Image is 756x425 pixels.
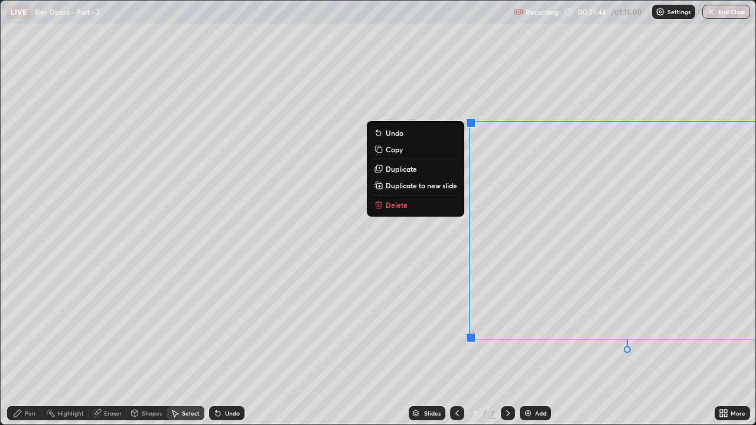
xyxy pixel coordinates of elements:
[702,5,750,19] button: End Class
[35,7,100,17] p: Ray Optics - Part - 2
[656,7,665,17] img: class-settings-icons
[372,142,460,156] button: Copy
[535,410,546,416] div: Add
[386,128,403,138] p: Undo
[25,410,35,416] div: Pen
[142,410,162,416] div: Shapes
[523,408,533,418] img: add-slide-button
[386,181,457,190] p: Duplicate to new slide
[104,410,122,416] div: Eraser
[372,178,460,192] button: Duplicate to new slide
[483,410,487,417] div: /
[706,7,716,17] img: end-class-cross
[424,410,441,416] div: Slides
[526,8,559,17] p: Recording
[372,198,460,212] button: Delete
[372,162,460,176] button: Duplicate
[386,200,408,210] p: Delete
[514,7,523,17] img: recording.375f2c34.svg
[667,9,690,15] p: Settings
[469,410,481,417] div: 7
[386,145,403,154] p: Copy
[372,126,460,140] button: Undo
[489,408,496,419] div: 7
[58,410,84,416] div: Highlight
[225,410,240,416] div: Undo
[386,164,417,174] p: Duplicate
[182,410,200,416] div: Select
[731,410,745,416] div: More
[11,7,27,17] p: LIVE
